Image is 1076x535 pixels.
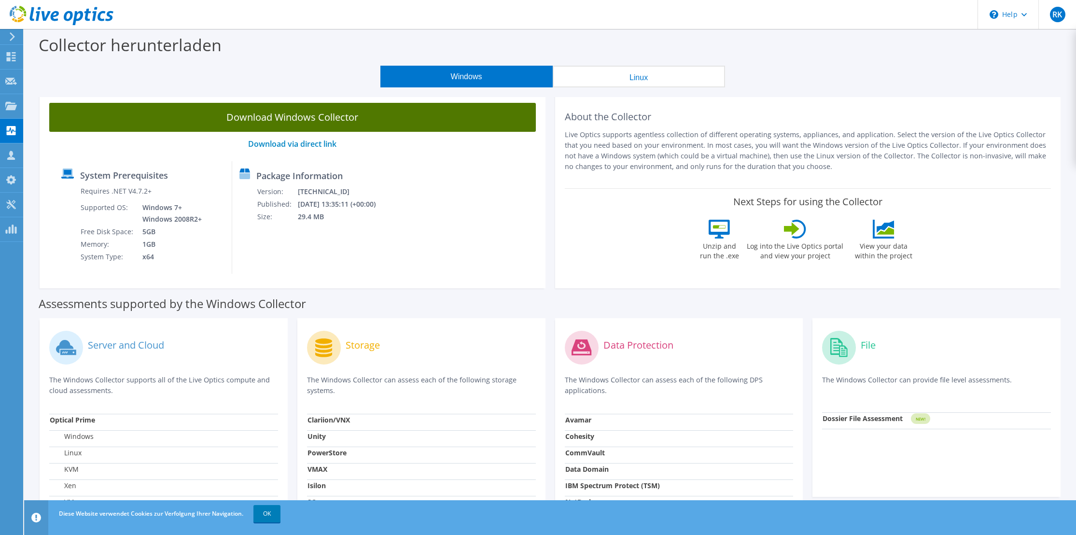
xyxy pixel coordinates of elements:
[50,432,94,441] label: Windows
[256,171,343,181] label: Package Information
[861,340,876,350] label: File
[697,239,741,261] label: Unzip and run the .exe
[135,201,204,225] td: Windows 7+ Windows 2008R2+
[565,465,609,474] strong: Data Domain
[80,201,135,225] td: Supported OS:
[39,34,222,56] label: Collector herunterladen
[307,375,536,396] p: The Windows Collector can assess each of the following storage systems.
[553,66,725,87] button: Linux
[257,185,297,198] td: Version:
[49,103,536,132] a: Download Windows Collector
[135,238,204,251] td: 1GB
[50,415,95,424] strong: Optical Prime
[257,198,297,211] td: Published:
[50,448,82,458] label: Linux
[49,375,278,396] p: The Windows Collector supports all of the Live Optics compute and cloud assessments.
[135,225,204,238] td: 5GB
[80,238,135,251] td: Memory:
[346,340,380,350] label: Storage
[59,509,243,518] span: Diese Website verwendet Cookies zur Verfolgung Ihrer Navigation.
[39,299,306,309] label: Assessments supported by the Windows Collector
[565,497,602,507] strong: NetBackup
[990,10,998,19] svg: \n
[307,415,350,424] strong: Clariion/VNX
[135,251,204,263] td: x64
[248,139,336,149] a: Download via direct link
[1050,7,1065,22] span: RK
[603,340,673,350] label: Data Protection
[297,198,388,211] td: [DATE] 13:35:11 (+00:00)
[307,481,326,490] strong: Isilon
[565,111,1051,123] h2: About the Collector
[307,465,327,474] strong: VMAX
[80,225,135,238] td: Free Disk Space:
[746,239,844,261] label: Log into the Live Optics portal and view your project
[297,211,388,223] td: 29.4 MB
[565,415,591,424] strong: Avamar
[88,340,164,350] label: Server and Cloud
[80,170,168,180] label: System Prerequisites
[297,185,388,198] td: [TECHNICAL_ID]
[822,375,1051,394] p: The Windows Collector can provide file level assessments.
[565,375,794,396] p: The Windows Collector can assess each of the following DPS applications.
[50,481,76,491] label: Xen
[307,448,347,457] strong: PowerStore
[307,497,316,507] strong: SC
[81,186,152,196] label: Requires .NET V4.7.2+
[307,432,326,441] strong: Unity
[80,251,135,263] td: System Type:
[380,66,553,87] button: Windows
[565,481,660,490] strong: IBM Spectrum Protect (TSM)
[257,211,297,223] td: Size:
[565,129,1051,172] p: Live Optics supports agentless collection of different operating systems, appliances, and applica...
[50,497,90,507] label: VMware
[565,448,605,457] strong: CommVault
[733,196,882,208] label: Next Steps for using the Collector
[253,505,280,522] a: OK
[916,416,925,422] tspan: NEW!
[849,239,918,261] label: View your data within the project
[50,465,79,474] label: KVM
[823,414,903,423] strong: Dossier File Assessment
[565,432,594,441] strong: Cohesity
